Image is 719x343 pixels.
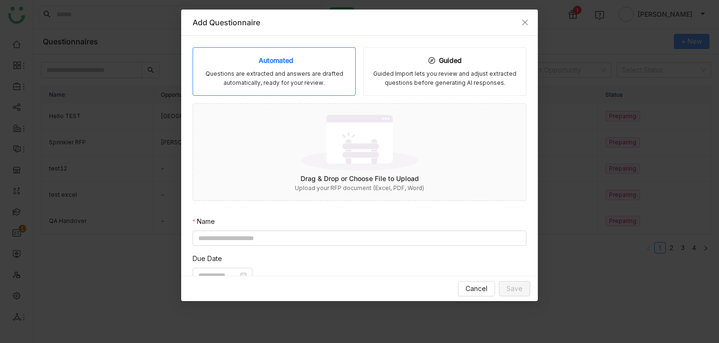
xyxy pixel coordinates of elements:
div: No dataDrag & Drop or Choose File to UploadUpload your RFP document (Excel, PDF, Word) [193,104,526,201]
img: No data [301,111,418,173]
label: Name [193,216,215,227]
label: Due Date [193,253,222,264]
div: Add Questionnaire [193,17,526,28]
span: Cancel [466,283,487,294]
button: Cancel [458,281,495,296]
button: Save [499,281,530,296]
div: Automated [255,55,293,66]
div: Guided [428,55,462,66]
div: Drag & Drop or Choose File to Upload [193,173,526,184]
div: Guided Import lets you review and adjust extracted questions before generating AI responses. [371,70,518,88]
button: Close [512,10,538,35]
div: Upload your RFP document (Excel, PDF, Word) [193,184,526,193]
div: Questions are extracted and answers are drafted automatically, ready for your review. [201,70,348,88]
